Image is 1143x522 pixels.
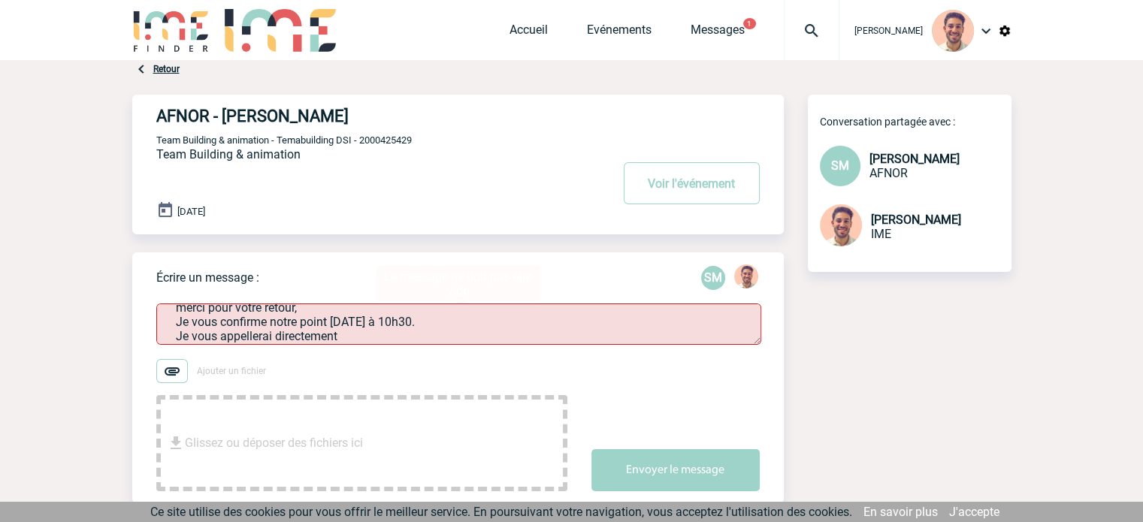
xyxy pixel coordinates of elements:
a: Messages [691,23,745,44]
span: [DATE] [177,206,205,217]
button: 1 [743,18,756,29]
a: Evénements [587,23,652,44]
div: Sylvia MARCET [701,266,725,290]
span: Ajouter un fichier [197,366,266,376]
a: En savoir plus [863,505,938,519]
img: 132114-0.jpg [734,264,758,288]
button: Envoyer le message [591,449,760,491]
img: 132114-0.jpg [932,10,974,52]
span: Team Building & animation - Temabuilding DSI - 2000425429 [156,134,412,146]
span: [PERSON_NAME] [871,213,961,227]
span: IME [871,227,891,241]
a: J'accepte [949,505,999,519]
img: IME-Finder [132,9,210,52]
span: [PERSON_NAME] [869,152,960,166]
span: Ce site utilise des cookies pour vous offrir le meilleur service. En poursuivant votre navigation... [150,505,852,519]
span: Glissez ou déposer des fichiers ici [185,406,363,481]
div: Le message ne doit pas être vide [377,266,540,301]
h4: AFNOR - [PERSON_NAME] [156,107,566,125]
p: SM [701,266,725,290]
a: Accueil [510,23,548,44]
img: file_download.svg [167,434,185,452]
span: [PERSON_NAME] [854,26,923,36]
span: AFNOR [869,166,908,180]
button: Voir l'événement [624,162,760,204]
span: SM [831,158,849,173]
p: Conversation partagée avec : [820,116,1011,128]
div: Yanis DE CLERCQ [734,264,758,291]
a: Retour [153,64,180,74]
p: Écrire un message : [156,270,259,285]
img: 132114-0.jpg [820,204,862,246]
span: Team Building & animation [156,147,301,161]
